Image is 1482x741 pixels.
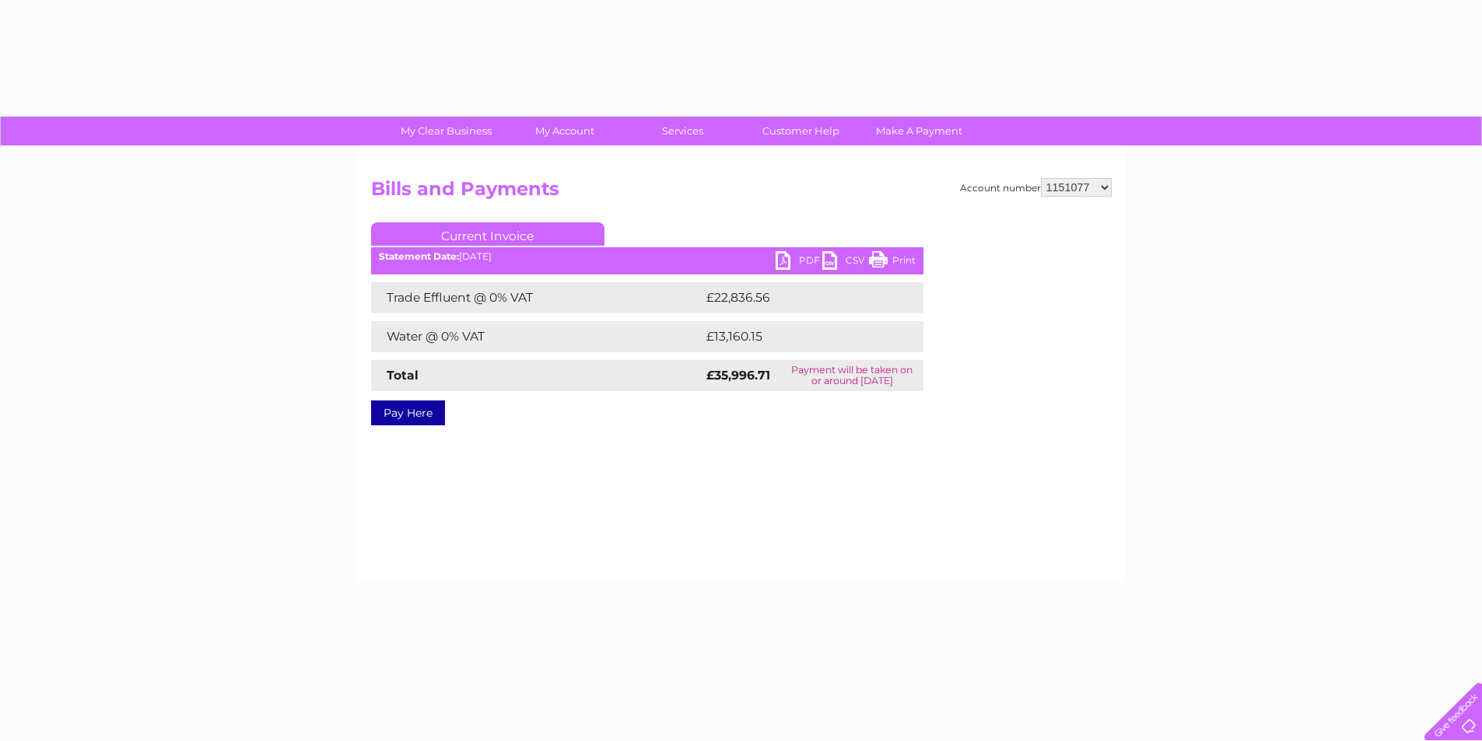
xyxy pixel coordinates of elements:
td: Payment will be taken on or around [DATE] [781,360,923,391]
div: Account number [960,178,1112,197]
b: Statement Date: [379,250,459,262]
td: £13,160.15 [702,321,899,352]
strong: Total [387,368,419,383]
a: Current Invoice [371,222,604,246]
a: My Clear Business [382,117,510,145]
a: Print [869,251,916,274]
h2: Bills and Payments [371,178,1112,208]
a: Customer Help [737,117,865,145]
a: Services [618,117,747,145]
a: My Account [500,117,629,145]
a: PDF [776,251,822,274]
div: [DATE] [371,251,923,262]
a: Pay Here [371,400,445,425]
a: CSV [822,251,869,274]
td: Trade Effluent @ 0% VAT [371,282,702,313]
a: Make A Payment [855,117,983,145]
td: Water @ 0% VAT [371,321,702,352]
strong: £35,996.71 [706,368,770,383]
td: £22,836.56 [702,282,902,313]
